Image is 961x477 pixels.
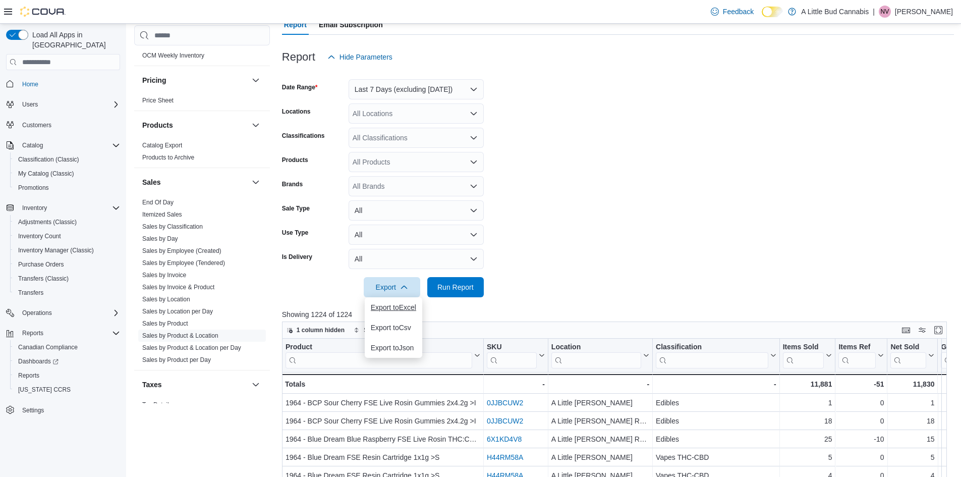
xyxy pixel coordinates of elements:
span: Classification (Classic) [18,155,79,164]
span: Home [18,77,120,90]
button: Products [142,120,248,130]
div: 18 [890,415,934,427]
span: Export to Csv [371,324,416,332]
button: Product [286,343,480,368]
div: 1964 - Blue Dream Blue Raspberry FSE Live Rosin THC:CBG 1:1 Gummies 2x4.2g >S [286,433,480,445]
input: Dark Mode [762,7,783,17]
button: Keyboard shortcuts [900,324,912,336]
span: Dashboards [14,355,120,367]
button: Open list of options [470,134,478,142]
a: 0JJBCUW2 [487,399,523,407]
button: Export toJson [365,338,422,358]
button: Enter fullscreen [932,324,944,336]
span: Settings [22,406,44,414]
button: Customers [2,118,124,132]
span: OCM Weekly Inventory [142,51,204,60]
span: Feedback [723,7,754,17]
p: [PERSON_NAME] [895,6,953,18]
label: Products [282,156,308,164]
button: Reports [18,327,47,339]
span: Inventory Count [18,232,61,240]
button: Settings [2,403,124,417]
a: Transfers [14,287,47,299]
span: Operations [18,307,120,319]
button: Pricing [250,74,262,86]
span: Home [22,80,38,88]
a: Products to Archive [142,154,194,161]
a: Dashboards [14,355,63,367]
a: Feedback [707,2,758,22]
h3: Products [142,120,173,130]
span: Run Report [437,282,474,292]
button: Operations [2,306,124,320]
a: Dashboards [10,354,124,368]
div: 15 [890,433,934,445]
div: 1964 - Blue Dream FSE Resin Cartridge 1x1g >S [286,451,480,463]
h3: Taxes [142,380,162,390]
a: Sales by Product & Location [142,332,218,339]
button: My Catalog (Classic) [10,167,124,181]
a: Sales by Day [142,235,178,242]
button: Open list of options [470,158,478,166]
span: Hide Parameters [340,52,392,62]
span: Customers [22,121,51,129]
a: Sales by Location [142,296,190,303]
button: Run Report [427,277,484,297]
a: Classification (Classic) [14,153,83,166]
button: All [349,200,484,221]
span: Sales by Day [142,235,178,243]
button: Classification (Classic) [10,152,124,167]
a: Adjustments (Classic) [14,216,81,228]
span: NV [881,6,889,18]
button: Export toExcel [365,297,422,317]
span: Adjustments (Classic) [14,216,120,228]
span: Email Subscription [319,15,383,35]
h3: Sales [142,177,161,187]
div: 11,830 [890,378,934,390]
a: Promotions [14,182,53,194]
button: Classification [656,343,776,368]
label: Sale Type [282,204,310,213]
a: Sales by Invoice [142,272,186,279]
a: Inventory Count [14,230,65,242]
button: Home [2,76,124,91]
a: H44RM58A [487,453,523,461]
h3: Pricing [142,75,166,85]
span: Sales by Classification [142,223,203,231]
div: OCM [134,49,270,66]
span: Tax Details [142,401,172,409]
button: Sales [250,176,262,188]
button: Taxes [250,379,262,391]
div: 1964 - BCP Sour Cherry FSE Live Rosin Gummies 2x4.2g >I [286,415,480,427]
div: Location [551,343,641,352]
span: Dashboards [18,357,59,365]
button: Items Ref [838,343,884,368]
div: 0 [838,415,884,427]
span: Transfers [18,289,43,297]
button: Catalog [2,138,124,152]
p: A Little Bud Cannabis [801,6,869,18]
div: Taxes [134,399,270,427]
a: Sales by Employee (Tendered) [142,259,225,267]
div: 5 [890,451,934,463]
div: A Little [PERSON_NAME] Rock [551,433,649,445]
span: Inventory Manager (Classic) [18,246,94,254]
a: Reports [14,369,43,382]
div: Totals [285,378,480,390]
div: 0 [838,451,884,463]
span: Catalog [22,141,43,149]
button: Open list of options [470,182,478,190]
button: Items Sold [782,343,832,368]
button: Sort fields [350,324,394,336]
a: End Of Day [142,199,174,206]
span: Export to Json [371,344,416,352]
a: Home [18,78,42,90]
button: SKU [487,343,545,368]
p: Showing 1224 of 1224 [282,309,954,320]
span: Export to Excel [371,303,416,311]
span: Transfers (Classic) [18,275,69,283]
span: Promotions [18,184,49,192]
div: Sales [134,196,270,370]
button: Reports [2,326,124,340]
div: A Little [PERSON_NAME] Rock [551,415,649,427]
